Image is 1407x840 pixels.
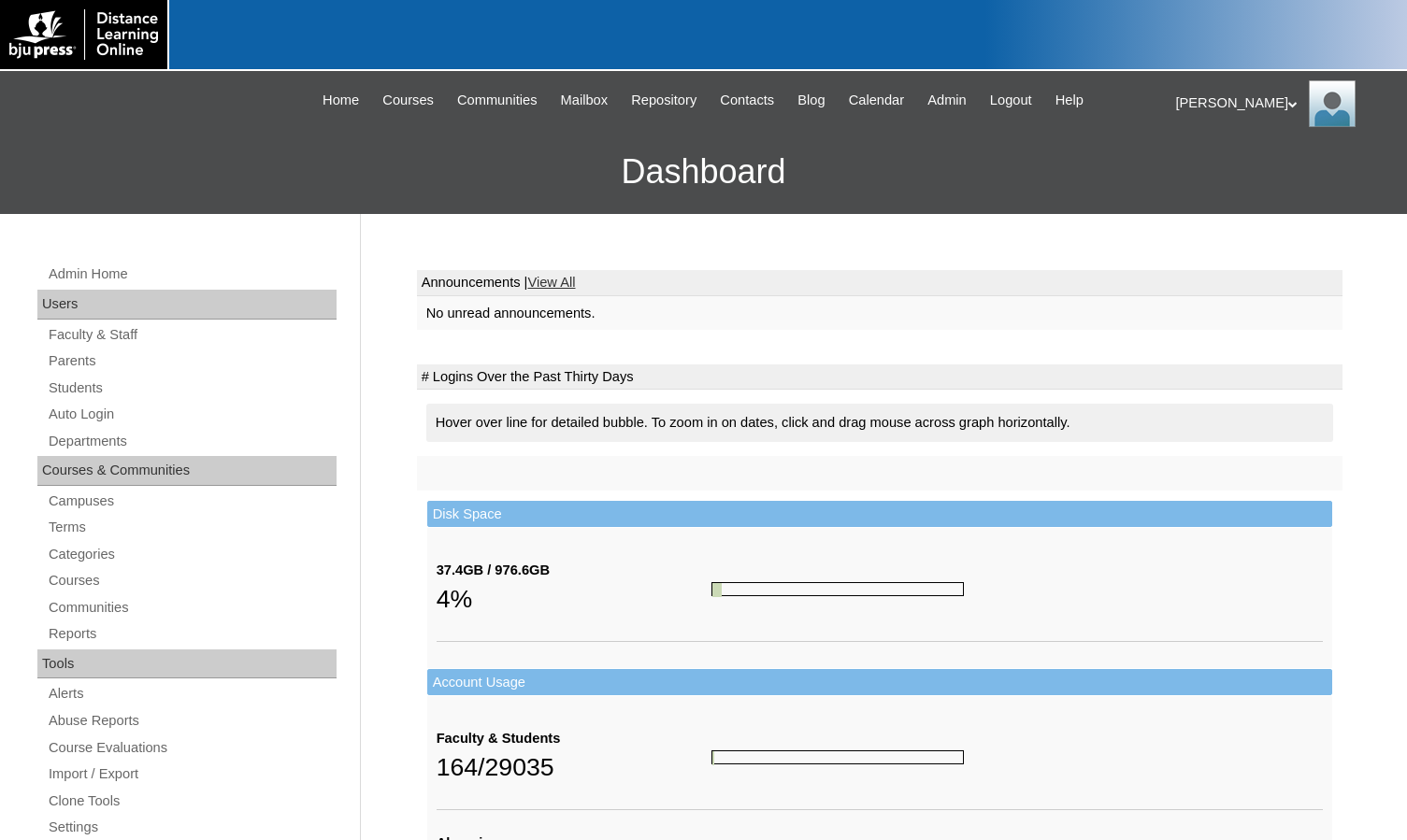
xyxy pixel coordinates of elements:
td: Account Usage [427,669,1332,696]
div: Tools [37,649,337,679]
a: Terms [47,516,337,539]
td: Disk Space [427,501,1332,528]
div: Hover over line for detailed bubble. To zoom in on dates, click and drag mouse across graph horiz... [426,404,1333,442]
a: Admin Home [47,263,337,286]
span: Courses [382,90,434,111]
a: Abuse Reports [47,709,337,733]
img: Melanie Sevilla [1309,80,1356,127]
a: Students [47,377,337,400]
a: Contacts [711,90,783,111]
a: Blog [788,90,834,111]
td: # Logins Over the Past Thirty Days [417,364,1342,391]
a: Communities [448,90,547,111]
span: Repository [631,90,696,111]
div: Faculty & Students [437,729,711,748]
a: Import / Export [47,762,337,786]
h3: Dashboard [9,130,1398,214]
a: Alerts [47,682,337,705]
a: Calendar [840,90,913,111]
a: Categories [47,543,337,566]
a: Parents [47,349,337,373]
a: Communities [47,596,337,619]
a: Repository [622,90,706,111]
a: Departments [47,430,337,453]
a: Campuses [47,490,337,513]
a: Faculty & Staff [47,323,337,347]
img: logo-white.png [9,9,158,60]
td: No unread announcements. [417,296,1342,331]
span: Admin [927,90,967,111]
a: Help [1046,90,1093,111]
a: Courses [373,90,443,111]
div: [PERSON_NAME] [1176,80,1389,127]
a: Course Evaluations [47,736,337,760]
div: Courses & Communities [37,456,337,486]
span: Help [1055,90,1084,111]
td: Announcements | [417,270,1342,296]
a: Clone Tools [47,790,337,813]
span: Logout [990,90,1032,111]
a: Mailbox [552,90,618,111]
span: Mailbox [561,90,609,111]
span: Calendar [849,90,904,111]
span: Contacts [720,90,774,111]
a: Logout [981,90,1041,111]
div: Users [37,290,337,320]
div: 37.4GB / 976.6GB [437,561,711,580]
a: Reports [47,622,337,646]
div: 164/29035 [437,748,711,786]
div: 4% [437,580,711,618]
a: View All [527,275,575,290]
a: Courses [47,569,337,592]
span: Blog [797,90,825,111]
span: Home [323,90,359,111]
a: Admin [918,90,976,111]
a: Settings [47,816,337,839]
span: Communities [457,90,538,111]
a: Home [313,90,368,111]
a: Auto Login [47,403,337,426]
